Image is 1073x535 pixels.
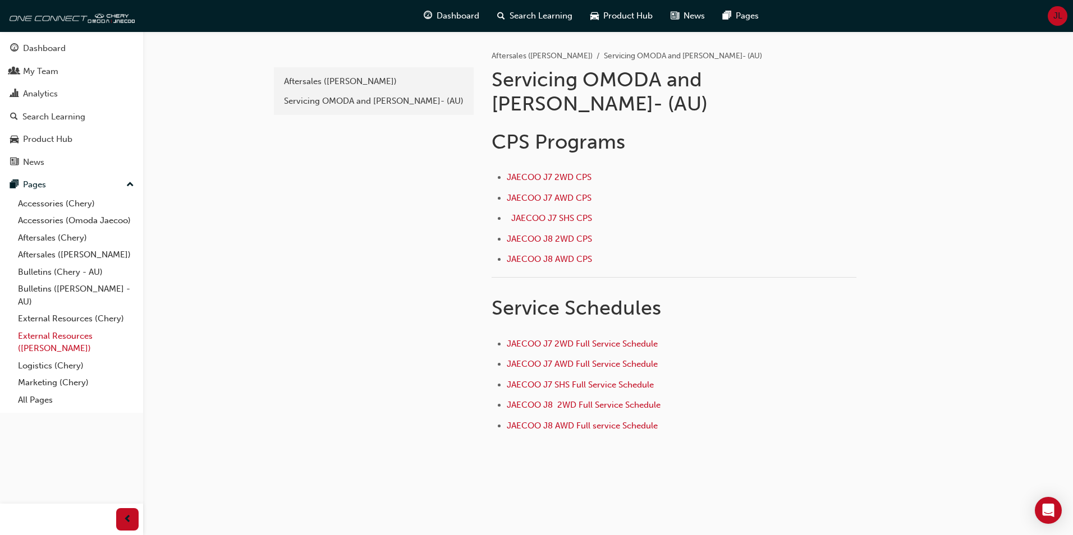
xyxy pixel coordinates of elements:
a: Accessories (Omoda Jaecoo) [13,212,139,229]
div: My Team [23,65,58,78]
button: Pages [4,174,139,195]
span: Service Schedules [492,296,661,320]
a: car-iconProduct Hub [581,4,662,27]
button: DashboardMy TeamAnalyticsSearch LearningProduct HubNews [4,36,139,174]
span: guage-icon [10,44,19,54]
span: News [684,10,705,22]
span: news-icon [10,158,19,168]
span: Product Hub [603,10,653,22]
a: External Resources ([PERSON_NAME]) [13,328,139,357]
a: JAECOO J7 2WD CPS [507,172,594,182]
a: JAECOO J7 AWD CPS [507,193,594,203]
div: Product Hub [23,133,72,146]
a: guage-iconDashboard [415,4,488,27]
a: JAECOO J8 2WD Full Service Schedule [507,400,661,410]
a: JAECOO J7 SHS Full Service Schedule [507,380,656,390]
span: car-icon [10,135,19,145]
a: news-iconNews [662,4,714,27]
span: Pages [736,10,759,22]
span: CPS Programs [492,130,625,154]
a: JAECOO J8 AWD CPS [507,254,592,264]
a: pages-iconPages [714,4,768,27]
div: Search Learning [22,110,85,123]
a: JAECOO J7 AWD Full Service Schedule [507,359,660,369]
span: search-icon [10,112,18,122]
a: Logistics (Chery) [13,357,139,375]
span: up-icon [126,178,134,192]
span: Search Learning [510,10,572,22]
div: Aftersales ([PERSON_NAME]) [284,75,464,88]
h1: Servicing OMODA and [PERSON_NAME]- (AU) [492,67,860,116]
span: pages-icon [723,9,731,23]
a: Aftersales (Chery) [13,229,139,247]
a: Marketing (Chery) [13,374,139,391]
span: JL [1053,10,1062,22]
a: Product Hub [4,129,139,150]
a: JAECOO J7 SHS CPS [511,213,594,223]
span: prev-icon [123,513,132,527]
a: Bulletins ([PERSON_NAME] - AU) [13,280,139,310]
img: oneconnect [6,4,135,27]
a: Aftersales ([PERSON_NAME]) [492,51,593,61]
a: Bulletins (Chery - AU) [13,264,139,281]
a: Accessories (Chery) [13,195,139,213]
div: Dashboard [23,42,66,55]
span: guage-icon [424,9,432,23]
span: Dashboard [437,10,479,22]
li: Servicing OMODA and [PERSON_NAME]- (AU) [604,50,762,63]
div: Servicing OMODA and [PERSON_NAME]- (AU) [284,95,464,108]
a: Aftersales ([PERSON_NAME]) [278,72,469,91]
a: JAECOO J8 AWD Full service Schedule [507,421,658,431]
a: Analytics [4,84,139,104]
a: Dashboard [4,38,139,59]
span: people-icon [10,67,19,77]
span: search-icon [497,9,505,23]
a: My Team [4,61,139,82]
span: pages-icon [10,180,19,190]
a: JAECOO J7 2WD Full Service Schedule [507,339,658,349]
div: Open Intercom Messenger [1035,497,1062,524]
a: All Pages [13,391,139,409]
a: search-iconSearch Learning [488,4,581,27]
div: News [23,156,44,169]
a: Search Learning [4,107,139,127]
div: Analytics [23,87,58,100]
div: Pages [23,178,46,191]
span: car-icon [590,9,599,23]
a: News [4,152,139,173]
a: Servicing OMODA and [PERSON_NAME]- (AU) [278,91,469,111]
span: news-icon [671,9,679,23]
a: External Resources (Chery) [13,310,139,328]
button: JL [1048,6,1067,26]
a: JAECOO J8 2WD CPS [507,234,592,244]
span: chart-icon [10,89,19,99]
a: Aftersales ([PERSON_NAME]) [13,246,139,264]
